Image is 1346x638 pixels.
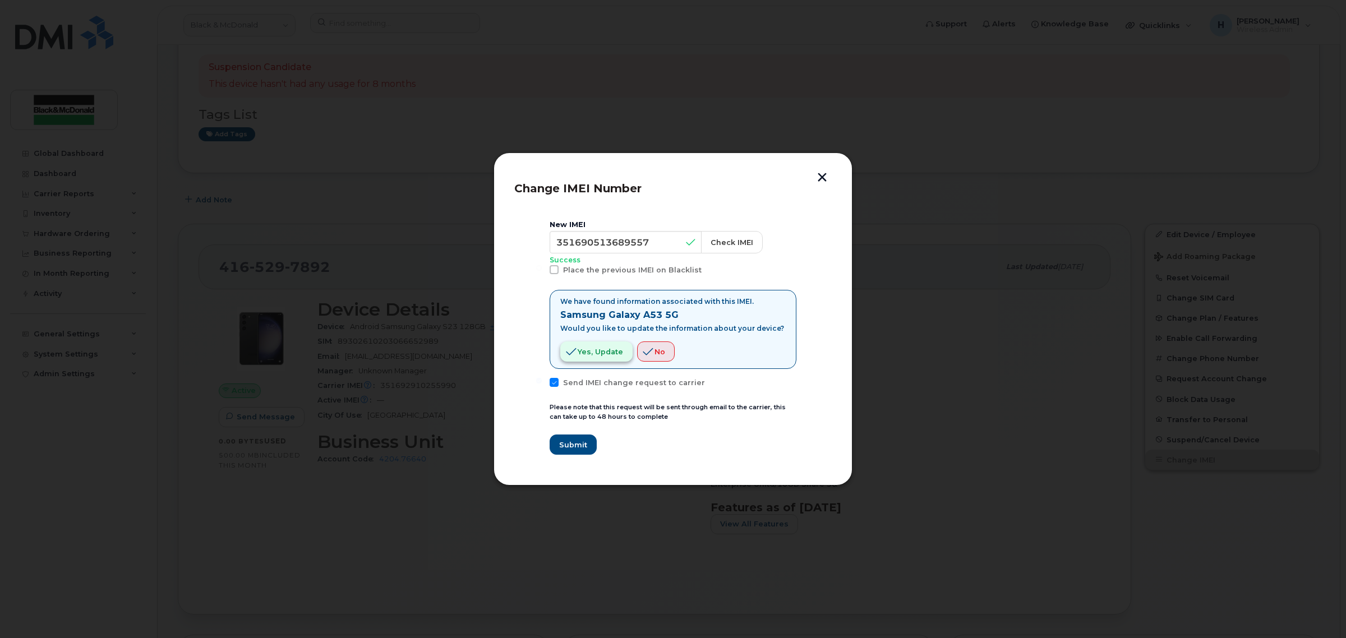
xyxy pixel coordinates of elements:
[560,309,679,320] strong: Samsung Galaxy A53 5G
[536,378,542,383] input: Send IMEI change request to carrier
[550,220,796,229] div: New IMEI
[563,378,705,387] span: Send IMEI change request to carrier
[550,403,786,420] small: Please note that this request will be sent through email to the carrier, this can take up to 48 h...
[550,434,597,455] button: Submit
[559,440,587,450] span: Submit
[560,341,633,362] button: Yes, update
[560,297,784,306] p: We have found information associated with this IMEI.
[637,341,675,362] button: No
[560,324,784,333] p: Would you like to update the information about your device?
[701,231,763,253] button: Check IMEI
[654,346,665,357] span: No
[536,265,542,271] input: Place the previous IMEI on Blacklist
[550,256,796,265] p: Success
[563,266,702,274] span: Place the previous IMEI on Blacklist
[514,182,642,195] span: Change IMEI Number
[578,346,623,357] span: Yes, update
